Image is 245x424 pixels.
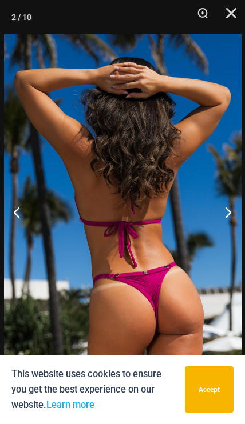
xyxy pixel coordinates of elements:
[4,34,242,390] img: Tight Rope Pink 319 Top 4228 Thong 06
[202,183,245,241] button: Next
[11,366,176,413] p: This website uses cookies to ensure you get the best experience on our website.
[185,366,234,413] button: Accept
[46,399,94,410] a: Learn more
[11,9,31,26] div: 2 / 10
